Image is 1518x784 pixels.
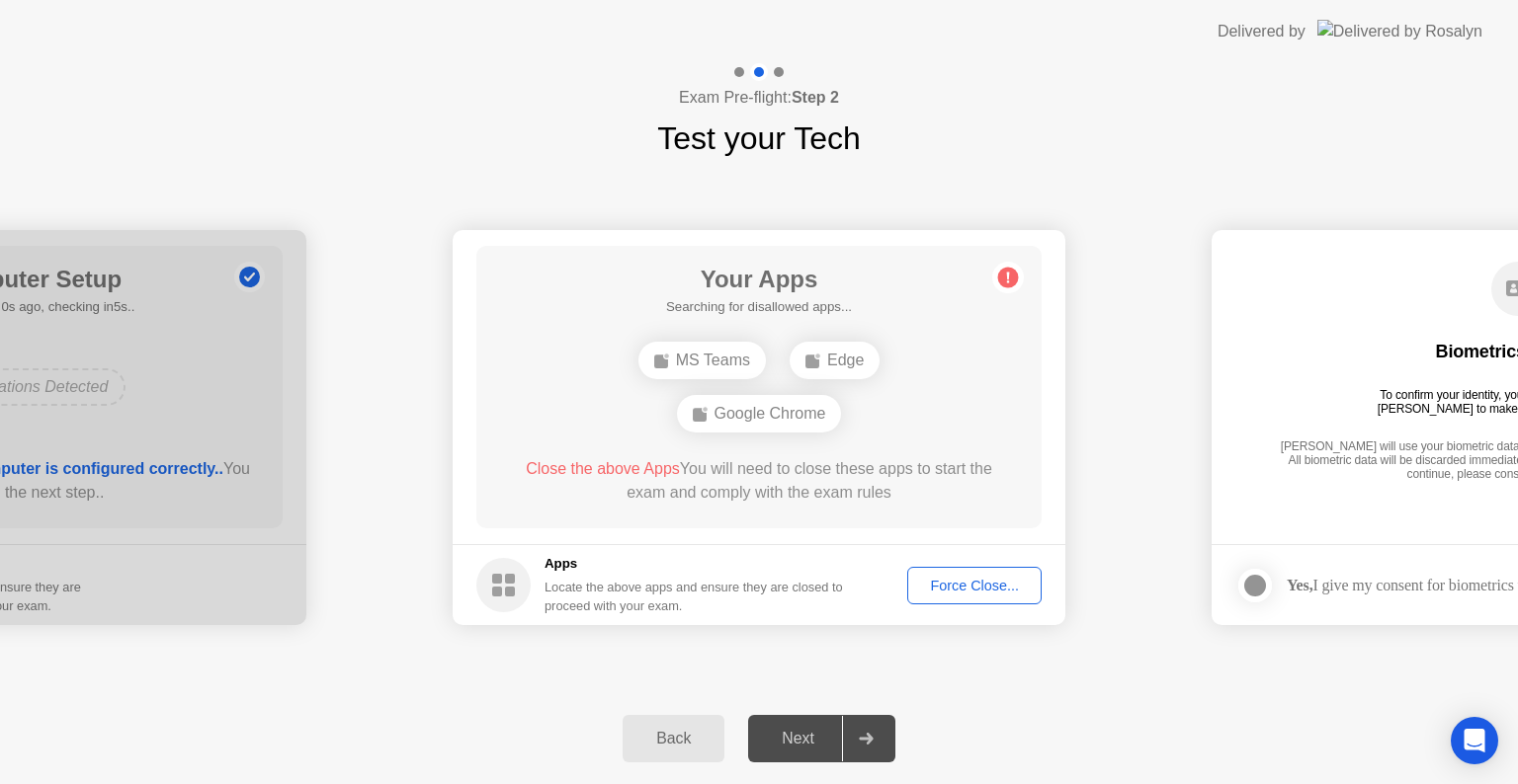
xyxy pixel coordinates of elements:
[657,115,861,162] h1: Test your Tech
[666,262,852,297] h1: Your Apps
[623,715,724,762] button: Back
[748,715,895,762] button: Next
[629,730,718,747] div: Back
[1451,717,1498,764] div: Open Intercom Messenger
[1287,577,1312,593] strong: Yes,
[754,730,842,747] div: Next
[1317,20,1482,42] img: Delivered by Rosalyn
[907,567,1042,604] button: Force Close...
[505,457,1014,505] div: You will need to close these apps to start the exam and comply with the exam rules
[545,554,844,574] h5: Apps
[679,86,839,110] h4: Exam Pre-flight:
[526,460,680,477] span: Close the above Apps
[545,578,844,615] div: Locate the above apps and ensure they are closed to proceed with your exam.
[638,342,766,379] div: MS Teams
[677,395,842,432] div: Google Chrome
[1218,20,1306,43] div: Delivered by
[666,297,852,317] h5: Searching for disallowed apps...
[790,342,880,379] div: Edge
[914,578,1035,593] div: Force Close...
[792,89,839,106] b: Step 2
